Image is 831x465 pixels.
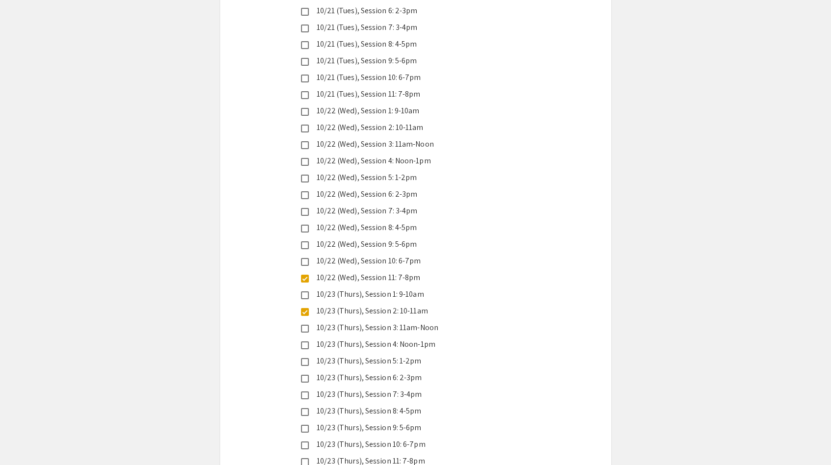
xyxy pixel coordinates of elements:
[309,55,515,67] div: 10/21 (Tues), Session 9: 5-6pm
[309,388,515,400] div: 10/23 (Thurs), Session 7: 3-4pm
[309,338,515,350] div: 10/23 (Thurs), Session 4: Noon-1pm
[309,238,515,250] div: 10/22 (Wed), Session 9: 5-6pm
[309,38,515,50] div: 10/21 (Tues), Session 8: 4-5pm
[309,355,515,367] div: 10/23 (Thurs), Session 5: 1-2pm
[309,5,515,17] div: 10/21 (Tues), Session 6: 2-3pm
[309,188,515,200] div: 10/22 (Wed), Session 6: 2-3pm
[309,222,515,233] div: 10/22 (Wed), Session 8: 4-5pm
[309,405,515,417] div: 10/23 (Thurs), Session 8: 4-5pm
[309,88,515,100] div: 10/21 (Tues), Session 11: 7-8pm
[309,288,515,300] div: 10/23 (Thurs), Session 1: 9-10am
[309,439,515,450] div: 10/23 (Thurs), Session 10: 6-7pm
[309,272,515,284] div: 10/22 (Wed), Session 11: 7-8pm
[309,105,515,117] div: 10/22 (Wed), Session 1: 9-10am
[309,122,515,133] div: 10/22 (Wed), Session 2: 10-11am
[309,155,515,167] div: 10/22 (Wed), Session 4: Noon-1pm
[309,172,515,183] div: 10/22 (Wed), Session 5: 1-2pm
[309,138,515,150] div: 10/22 (Wed), Session 3: 11am-Noon
[7,421,42,458] iframe: Chat
[309,322,515,334] div: 10/23 (Thurs), Session 3: 11am-Noon
[309,72,515,83] div: 10/21 (Tues), Session 10: 6-7pm
[309,205,515,217] div: 10/22 (Wed), Session 7: 3-4pm
[309,305,515,317] div: 10/23 (Thurs), Session 2: 10-11am
[309,422,515,434] div: 10/23 (Thurs), Session 9: 5-6pm
[309,372,515,384] div: 10/23 (Thurs), Session 6: 2-3pm
[309,255,515,267] div: 10/22 (Wed), Session 10: 6-7pm
[309,22,515,33] div: 10/21 (Tues), Session 7: 3-4pm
